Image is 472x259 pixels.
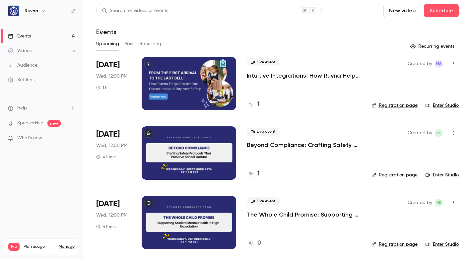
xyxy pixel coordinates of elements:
div: Sep 24 Wed, 1:00 PM (America/New York) [96,126,131,179]
a: Enter Studio [426,102,459,109]
a: Manage [59,244,75,249]
span: Live event [247,128,280,136]
span: [DATE] [96,199,120,209]
div: Events [8,33,31,39]
a: 1 [247,100,260,109]
button: Recurring [139,38,162,49]
span: Kyra Sandness [435,129,443,137]
div: Sep 10 Wed, 1:00 PM (America/New York) [96,57,131,110]
a: Enter Studio [426,241,459,248]
a: Registration page [371,102,418,109]
div: Settings [8,77,34,83]
li: help-dropdown-opener [8,105,75,112]
span: [DATE] [96,60,120,70]
h4: 1 [257,169,260,178]
span: Help [17,105,27,112]
div: Videos [8,47,32,54]
div: 1 h [96,85,107,90]
span: Created by [408,129,432,137]
span: [DATE] [96,129,120,140]
span: Kyra Sandness [435,199,443,207]
img: Ruvna [8,6,19,16]
div: Oct 22 Wed, 1:00 PM (America/New York) [96,196,131,249]
button: New video [383,4,421,17]
span: Wed, 12:00 PM [96,73,127,80]
a: 1 [247,169,260,178]
span: Marshall Singer [435,60,443,68]
span: Created by [408,60,432,68]
span: KS [437,199,441,207]
a: Beyond Compliance: Crafting Safety Protocols That Preserve School Culture [247,141,361,149]
h4: 1 [257,100,260,109]
div: Audience [8,62,37,69]
div: 45 min [96,224,116,229]
span: Wed, 12:00 PM [96,212,127,219]
span: Live event [247,58,280,66]
span: Plan usage [24,244,55,249]
button: Schedule [424,4,459,17]
button: Recurring events [407,41,459,52]
span: Wed, 12:00 PM [96,142,127,149]
a: The Whole Child Promise: Supporting Student Mental Health in High-Expectation Environments [247,211,361,219]
button: Upcoming [96,38,119,49]
a: Enter Studio [426,172,459,178]
span: What's new [17,135,42,142]
a: Intuitive Integrations: How Ruvna Helps Streamline Operations and Improve Safety [247,72,361,80]
span: KS [437,129,441,137]
h1: Events [96,28,116,36]
button: Past [124,38,134,49]
span: new [47,120,61,127]
span: Live event [247,197,280,205]
div: Search for videos or events [102,7,168,14]
a: Registration page [371,172,418,178]
div: 45 min [96,154,116,160]
a: Registration page [371,241,418,248]
a: 0 [247,239,261,248]
h4: 0 [257,239,261,248]
span: Pro [8,243,20,251]
span: MS [436,60,442,68]
a: SpeakerHub [17,120,43,127]
h6: Ruvna [25,8,38,14]
span: Created by [408,199,432,207]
